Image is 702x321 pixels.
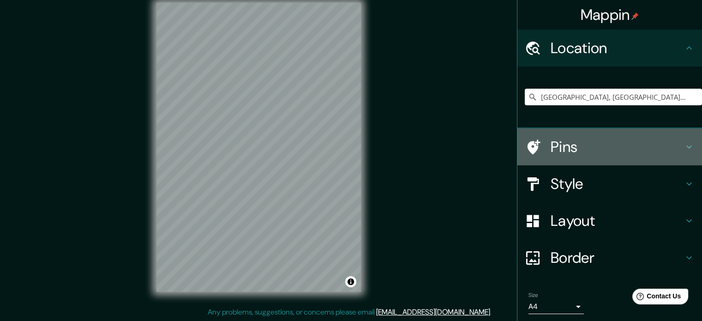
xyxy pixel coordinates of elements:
h4: Mappin [581,6,639,24]
h4: Border [551,248,684,267]
a: [EMAIL_ADDRESS][DOMAIN_NAME] [376,307,490,317]
h4: Style [551,175,684,193]
div: Pins [517,128,702,165]
h4: Location [551,39,684,57]
input: Pick your city or area [525,89,702,105]
h4: Layout [551,212,684,230]
h4: Pins [551,138,684,156]
div: . [493,307,495,318]
button: Toggle attribution [345,276,356,287]
div: Style [517,165,702,202]
div: Layout [517,202,702,239]
div: . [492,307,493,318]
p: Any problems, suggestions, or concerns please email . [208,307,492,318]
img: pin-icon.png [631,12,639,20]
label: Size [528,291,538,299]
div: A4 [528,299,584,314]
iframe: Help widget launcher [620,285,692,311]
div: Location [517,30,702,67]
div: Border [517,239,702,276]
canvas: Map [156,3,361,292]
